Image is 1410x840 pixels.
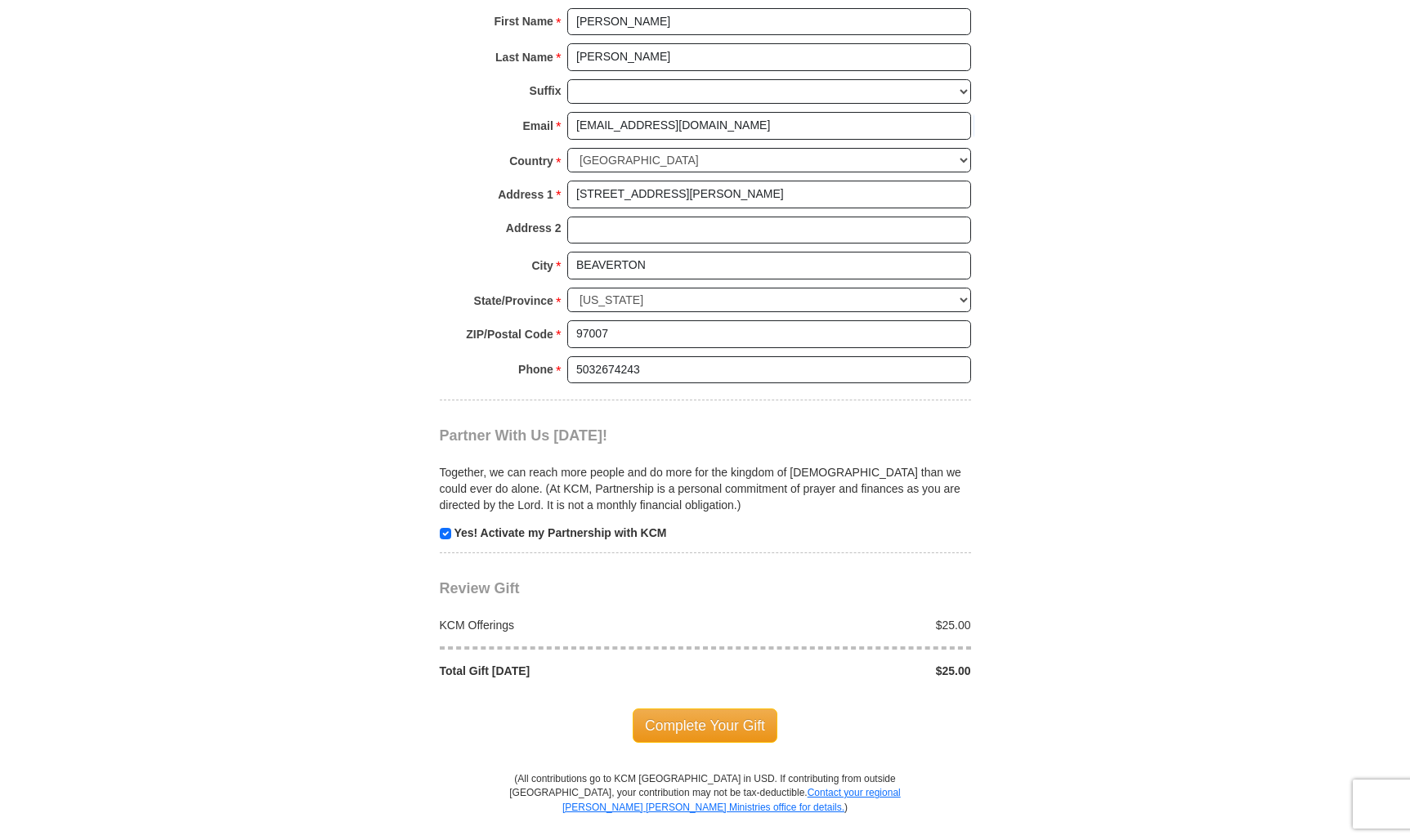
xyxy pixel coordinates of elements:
[495,46,553,69] strong: Last Name
[506,217,562,239] strong: Address 2
[474,289,553,312] strong: State/Province
[705,663,980,679] div: $25.00
[431,663,705,679] div: Total Gift [DATE]
[440,464,971,513] p: Together, we can reach more people and do more for the kingdom of [DEMOGRAPHIC_DATA] than we coul...
[705,617,980,633] div: $25.00
[562,787,901,812] a: Contact your regional [PERSON_NAME] [PERSON_NAME] Ministries office for details.
[633,708,777,743] span: Complete Your Gift
[530,79,562,102] strong: Suffix
[518,358,553,381] strong: Phone
[431,617,705,633] div: KCM Offerings
[466,323,553,346] strong: ZIP/Postal Code
[454,526,666,539] strong: Yes! Activate my Partnership with KCM
[440,427,608,444] span: Partner With Us [DATE]!
[531,254,553,277] strong: City
[509,150,553,172] strong: Country
[495,10,553,33] strong: First Name
[440,580,520,596] span: Review Gift
[523,114,553,137] strong: Email
[498,183,553,206] strong: Address 1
